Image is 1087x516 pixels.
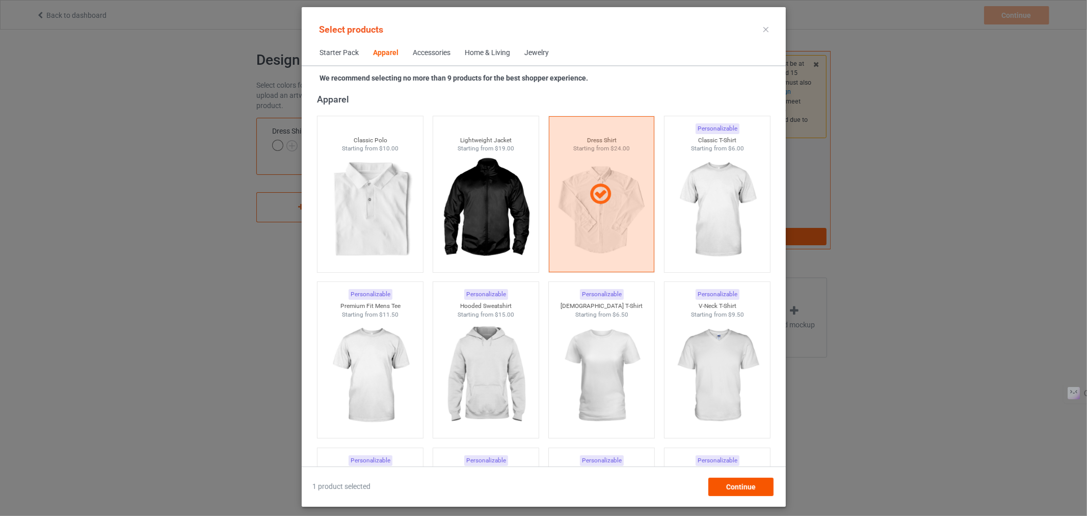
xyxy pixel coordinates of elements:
span: Starter Pack [312,41,366,65]
div: Continue [708,478,773,496]
div: Personalizable [464,289,508,300]
img: regular.jpg [440,319,531,433]
div: Accessories [413,48,450,58]
div: Personalizable [695,123,739,134]
span: $15.00 [495,311,514,318]
span: $10.00 [379,145,399,152]
strong: We recommend selecting no more than 9 products for the best shopper experience. [320,74,588,82]
img: regular.jpg [671,319,762,433]
img: regular.jpg [440,153,531,267]
div: Starting from [664,144,770,153]
span: $19.00 [495,145,514,152]
img: regular.jpg [324,319,415,433]
div: Classic T-Shirt [664,136,770,145]
div: Personalizable [695,289,739,300]
div: Home & Living [465,48,510,58]
span: $9.50 [728,311,744,318]
span: Select products [319,24,383,35]
span: Continue [726,483,755,491]
img: regular.jpg [555,319,647,433]
div: Personalizable [348,289,392,300]
div: Hooded Sweatshirt [433,302,539,311]
img: regular.jpg [324,153,415,267]
div: Personalizable [579,455,623,466]
div: Starting from [317,144,423,153]
div: Apparel [316,93,775,105]
div: Personalizable [695,455,739,466]
div: Personalizable [348,455,392,466]
div: Jewelry [524,48,549,58]
div: Personalizable [464,455,508,466]
span: $6.50 [612,311,628,318]
span: $11.50 [379,311,399,318]
div: Premium Fit Mens Tee [317,302,423,311]
div: [DEMOGRAPHIC_DATA] T-Shirt [548,302,654,311]
div: Starting from [664,311,770,319]
div: Starting from [433,311,539,319]
div: Starting from [433,144,539,153]
div: Starting from [548,311,654,319]
div: Classic Polo [317,136,423,145]
div: Lightweight Jacket [433,136,539,145]
div: V-Neck T-Shirt [664,302,770,311]
span: $6.00 [728,145,744,152]
img: regular.jpg [671,153,762,267]
span: 1 product selected [312,482,370,492]
div: Apparel [373,48,399,58]
div: Starting from [317,311,423,319]
div: Personalizable [579,289,623,300]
